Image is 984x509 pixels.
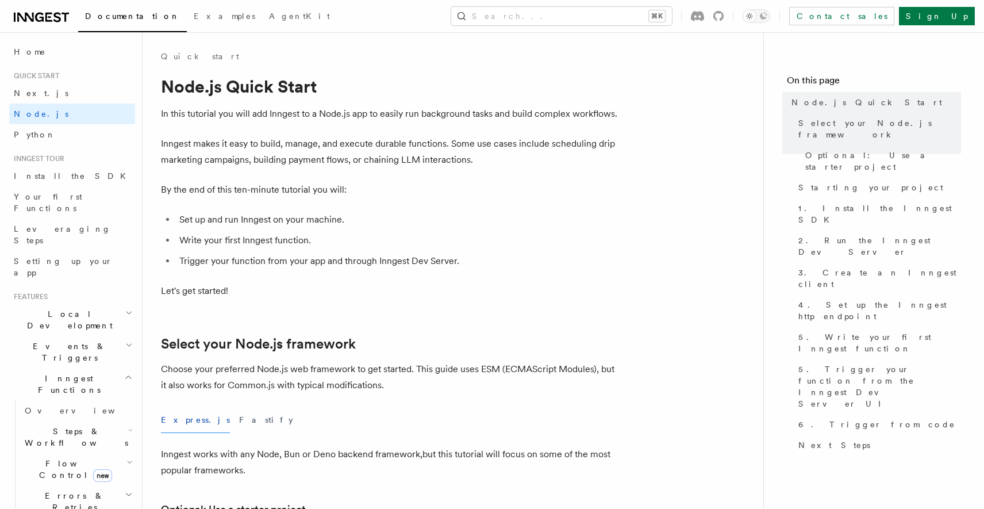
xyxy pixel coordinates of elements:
p: Choose your preferred Node.js web framework to get started. This guide uses ESM (ECMAScript Modul... [161,361,621,393]
span: Setting up your app [14,257,113,277]
span: Inngest Functions [9,373,124,396]
a: Overview [20,400,135,421]
a: Select your Node.js framework [161,336,356,352]
span: Python [14,130,56,139]
span: Your first Functions [14,192,82,213]
button: Flow Controlnew [20,453,135,485]
span: Node.js Quick Start [791,97,942,108]
span: Node.js [14,109,68,118]
a: Install the SDK [9,166,135,186]
span: Select your Node.js framework [798,117,961,140]
a: Setting up your app [9,251,135,283]
li: Set up and run Inngest on your machine. [176,212,621,228]
button: Inngest Functions [9,368,135,400]
span: 2. Run the Inngest Dev Server [798,235,961,258]
span: new [93,469,112,482]
a: Contact sales [789,7,894,25]
a: Select your Node.js framework [794,113,961,145]
p: Inngest makes it easy to build, manage, and execute durable functions. Some use cases include sch... [161,136,621,168]
kbd: ⌘K [649,10,665,22]
span: Starting your project [798,182,943,193]
span: Documentation [85,12,180,21]
a: 1. Install the Inngest SDK [794,198,961,230]
span: Local Development [9,308,125,331]
a: 2. Run the Inngest Dev Server [794,230,961,262]
a: Next.js [9,83,135,104]
span: Steps & Workflows [20,426,128,449]
span: Flow Control [20,458,126,481]
a: Your first Functions [9,186,135,219]
a: Sign Up [899,7,975,25]
span: AgentKit [269,12,330,21]
a: Examples [187,3,262,31]
button: Local Development [9,304,135,336]
span: Overview [25,406,143,415]
a: AgentKit [262,3,337,31]
button: Fastify [239,407,293,433]
p: Inngest works with any Node, Bun or Deno backend framework,but this tutorial will focus on some o... [161,446,621,479]
a: 3. Create an Inngest client [794,262,961,294]
span: Inngest tour [9,154,64,163]
span: 1. Install the Inngest SDK [798,202,961,225]
a: Python [9,124,135,145]
a: Optional: Use a starter project [801,145,961,177]
a: 4. Set up the Inngest http endpoint [794,294,961,327]
button: Search...⌘K [451,7,672,25]
h1: Node.js Quick Start [161,76,621,97]
span: 5. Write your first Inngest function [798,331,961,354]
h4: On this page [787,74,961,92]
span: Next.js [14,89,68,98]
p: By the end of this ten-minute tutorial you will: [161,182,621,198]
p: In this tutorial you will add Inngest to a Node.js app to easily run background tasks and build c... [161,106,621,122]
span: 4. Set up the Inngest http endpoint [798,299,961,322]
li: Write your first Inngest function. [176,232,621,248]
button: Express.js [161,407,230,433]
button: Toggle dark mode [743,9,770,23]
a: 6. Trigger from code [794,414,961,435]
span: 3. Create an Inngest client [798,267,961,290]
button: Steps & Workflows [20,421,135,453]
span: Leveraging Steps [14,224,111,245]
a: Starting your project [794,177,961,198]
a: Node.js [9,104,135,124]
span: Quick start [9,71,59,81]
span: 6. Trigger from code [798,419,955,430]
button: Events & Triggers [9,336,135,368]
a: Next Steps [794,435,961,456]
a: 5. Trigger your function from the Inngest Dev Server UI [794,359,961,414]
a: Quick start [161,51,239,62]
span: Install the SDK [14,171,133,181]
span: 5. Trigger your function from the Inngest Dev Server UI [798,363,961,410]
span: Events & Triggers [9,340,125,363]
p: Let's get started! [161,283,621,299]
a: Leveraging Steps [9,219,135,251]
a: Home [9,41,135,62]
span: Features [9,292,48,301]
a: 5. Write your first Inngest function [794,327,961,359]
span: Optional: Use a starter project [805,150,961,173]
span: Examples [194,12,255,21]
span: Home [14,46,46,58]
li: Trigger your function from your app and through Inngest Dev Server. [176,253,621,269]
a: Node.js Quick Start [787,92,961,113]
span: Next Steps [798,439,870,451]
a: Documentation [78,3,187,32]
